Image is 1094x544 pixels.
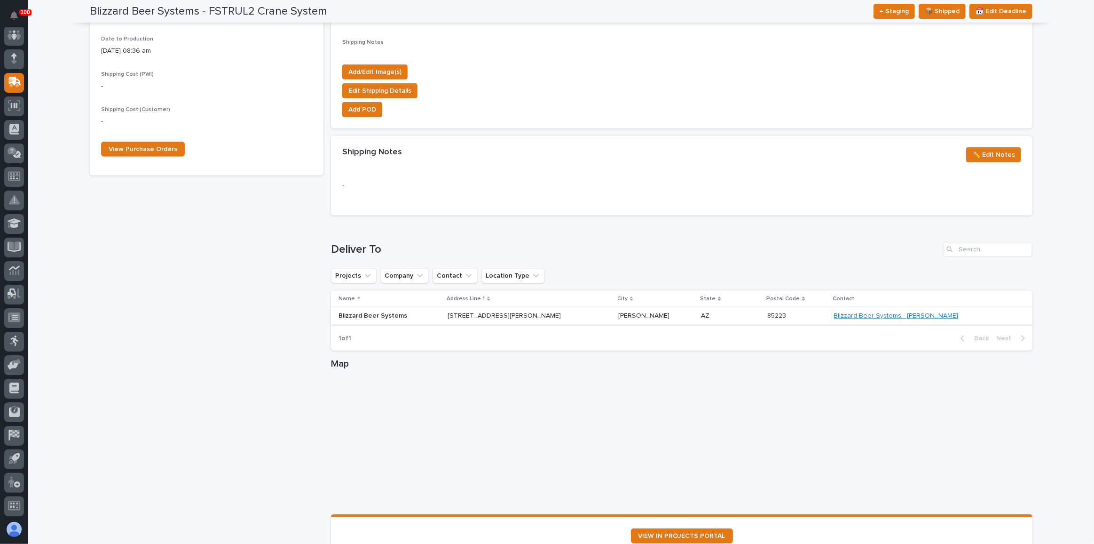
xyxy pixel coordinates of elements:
[448,312,611,320] p: [STREET_ADDRESS][PERSON_NAME]
[101,81,312,91] p: -
[342,64,408,80] button: Add/Edit Image(s)
[766,294,800,304] p: Postal Code
[447,294,485,304] p: Address Line 1
[4,6,24,25] button: Notifications
[348,66,401,78] span: Add/Edit Image(s)
[969,4,1032,19] button: 📆 Edit Deadline
[90,5,327,18] h2: Blizzard Beer Systems - FSTRUL2 Crane System
[101,142,185,157] a: View Purchase Orders
[919,4,966,19] button: 📦 Shipped
[101,36,153,42] span: Date to Production
[833,294,855,304] p: Contact
[21,9,30,16] p: 100
[338,294,355,304] p: Name
[968,334,989,343] span: Back
[953,334,992,343] button: Back
[767,310,788,320] p: 85223
[101,72,154,77] span: Shipping Cost (PWI)
[101,46,312,56] p: [DATE] 08:36 am
[342,102,382,117] button: Add POD
[976,6,1026,17] span: 📆 Edit Deadline
[700,294,716,304] p: State
[331,307,1032,325] tr: Blizzard Beer Systems[STREET_ADDRESS][PERSON_NAME][PERSON_NAME][PERSON_NAME] AZAZ 8522385223 Bliz...
[331,358,1032,369] h1: Map
[331,327,359,350] p: 1 of 1
[380,268,429,283] button: Company
[342,147,402,158] h2: Shipping Notes
[880,6,909,17] span: ← Staging
[972,149,1015,160] span: ✏️ Edit Notes
[943,242,1032,257] input: Search
[631,528,733,544] a: VIEW IN PROJECTS PORTAL
[925,6,960,17] span: 📦 Shipped
[342,40,384,45] span: Shipping Notes
[701,310,711,320] p: AZ
[331,243,939,256] h1: Deliver To
[618,310,671,320] p: [PERSON_NAME]
[966,147,1021,162] button: ✏️ Edit Notes
[638,533,725,539] span: VIEW IN PROJECTS PORTAL
[481,268,545,283] button: Location Type
[331,373,1032,514] iframe: Map
[433,268,478,283] button: Contact
[992,334,1032,343] button: Next
[4,520,24,539] button: users-avatar
[834,312,959,320] a: Blizzard Beer Systems - [PERSON_NAME]
[331,268,377,283] button: Projects
[348,104,376,115] span: Add POD
[101,117,312,127] p: -
[874,4,915,19] button: ← Staging
[348,85,411,96] span: Edit Shipping Details
[101,107,170,112] span: Shipping Cost (Customer)
[338,312,440,320] p: Blizzard Beer Systems
[109,146,177,152] span: View Purchase Orders
[342,83,417,98] button: Edit Shipping Details
[996,334,1017,343] span: Next
[342,180,561,190] p: -
[617,294,628,304] p: City
[12,11,24,26] div: Notifications100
